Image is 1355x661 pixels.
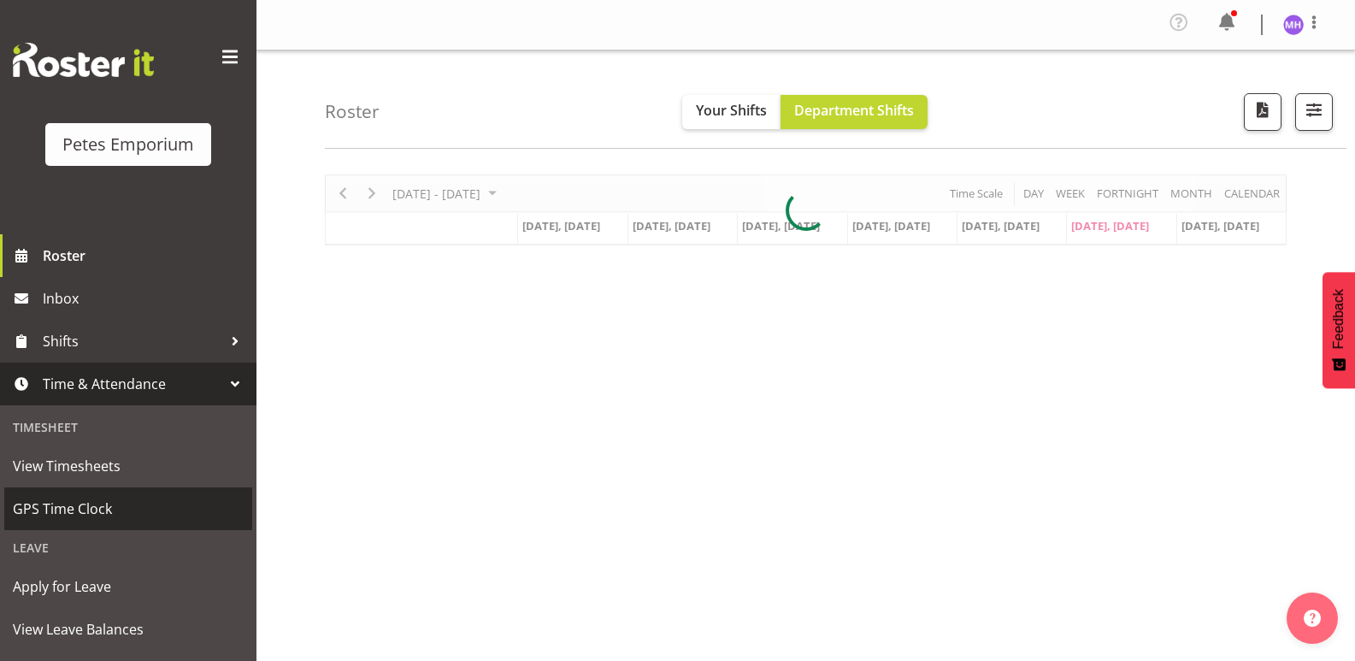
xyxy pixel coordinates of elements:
[4,565,252,608] a: Apply for Leave
[1295,93,1333,131] button: Filter Shifts
[1244,93,1281,131] button: Download a PDF of the roster according to the set date range.
[43,243,248,269] span: Roster
[4,608,252,651] a: View Leave Balances
[13,496,244,522] span: GPS Time Clock
[13,617,244,642] span: View Leave Balances
[13,43,154,77] img: Rosterit website logo
[13,453,244,479] span: View Timesheets
[4,445,252,487] a: View Timesheets
[4,487,252,530] a: GPS Time Clock
[4,410,252,445] div: Timesheet
[43,328,222,354] span: Shifts
[4,530,252,565] div: Leave
[43,371,222,397] span: Time & Attendance
[13,574,244,599] span: Apply for Leave
[794,101,914,120] span: Department Shifts
[325,102,380,121] h4: Roster
[1331,289,1346,349] span: Feedback
[1323,272,1355,388] button: Feedback - Show survey
[1304,610,1321,627] img: help-xxl-2.png
[1283,15,1304,35] img: mackenzie-halford4471.jpg
[62,132,194,157] div: Petes Emporium
[696,101,767,120] span: Your Shifts
[43,286,248,311] span: Inbox
[682,95,781,129] button: Your Shifts
[781,95,928,129] button: Department Shifts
